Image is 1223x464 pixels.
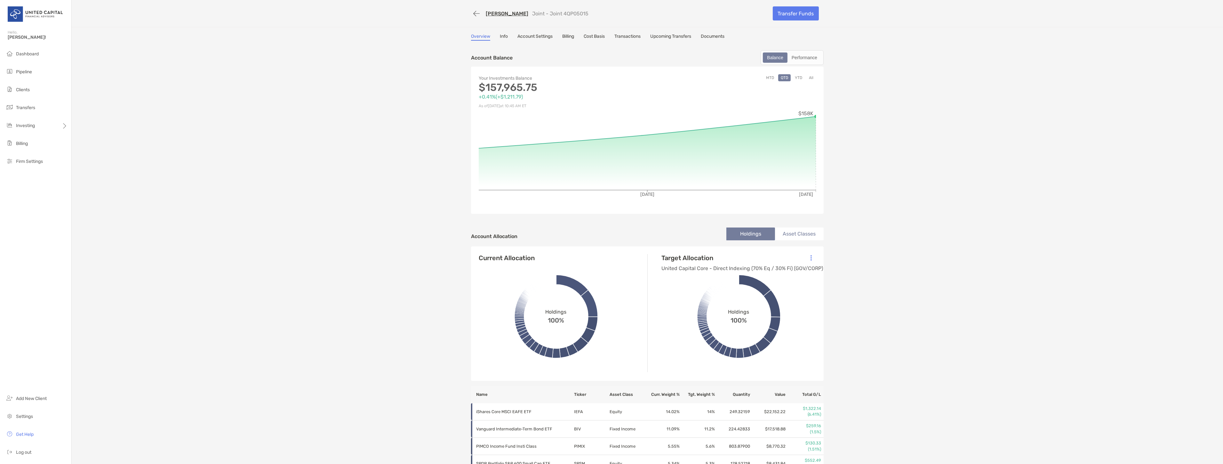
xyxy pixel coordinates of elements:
[788,53,821,62] div: Performance
[715,403,750,420] td: 249.32159
[16,432,34,437] span: Get Help
[6,448,13,456] img: logout icon
[726,228,775,240] li: Holdings
[574,420,609,438] td: BIV
[778,74,791,81] button: QTD
[786,386,824,403] th: Total G/L
[609,403,644,420] td: Equity
[661,264,823,272] p: United Capital Core - Direct Indexing (70% Eq / 30% Fi) (GOV/CORP)
[786,406,821,412] p: $1,322.14
[811,255,812,261] img: Icon List Menu
[16,141,28,146] span: Billing
[479,102,647,110] p: As of [DATE] at 10:45 AM ET
[792,74,805,81] button: YTD
[479,84,647,92] p: $157,965.75
[8,35,68,40] span: [PERSON_NAME]!
[786,458,821,463] p: $552.49
[715,386,750,403] th: Quantity
[715,420,750,438] td: 224.42833
[751,386,786,403] th: Value
[680,386,715,403] th: Tgt. Weight %
[751,420,786,438] td: $17,518.88
[6,157,13,165] img: firm-settings icon
[661,254,823,262] h4: Target Allocation
[6,139,13,147] img: billing icon
[609,420,644,438] td: Fixed Income
[806,74,816,81] button: All
[644,386,680,403] th: Curr. Weight %
[16,450,31,455] span: Log out
[680,438,715,455] td: 5.6 %
[16,159,43,164] span: Firm Settings
[486,11,528,17] a: [PERSON_NAME]
[479,74,647,82] p: Your Investments Balance
[644,438,680,455] td: 5.55 %
[799,192,813,197] tspan: [DATE]
[731,315,747,324] span: 100%
[680,403,715,420] td: 14 %
[471,233,517,239] h4: Account Allocation
[609,438,644,455] td: Fixed Income
[574,438,609,455] td: PIMIX
[6,412,13,420] img: settings icon
[476,408,566,416] p: iShares Core MSCI EAFE ETF
[471,386,574,403] th: Name
[644,420,680,438] td: 11.09 %
[773,6,819,20] a: Transfer Funds
[786,412,821,417] p: (6.41%)
[6,68,13,75] img: pipeline icon
[16,51,39,57] span: Dashboard
[728,309,749,315] span: Holdings
[479,93,647,101] p: +0.41% ( +$1,211.79 )
[650,34,691,41] a: Upcoming Transfers
[517,34,553,41] a: Account Settings
[763,53,787,62] div: Balance
[471,54,513,62] p: Account Balance
[6,85,13,93] img: clients icon
[548,315,564,324] span: 100%
[786,440,821,446] p: $130.33
[798,110,813,116] tspan: $158K
[761,50,824,65] div: segmented control
[562,34,574,41] a: Billing
[476,425,566,433] p: Vanguard Intermediate-Term Bond ETF
[8,3,64,26] img: United Capital Logo
[532,11,588,17] p: Joint - Joint 4QP05015
[786,429,821,435] p: (1.5%)
[701,34,724,41] a: Documents
[763,74,777,81] button: MTD
[16,105,35,110] span: Transfers
[609,386,644,403] th: Asset Class
[751,403,786,420] td: $22,152.22
[574,403,609,420] td: IEFA
[546,309,567,315] span: Holdings
[6,430,13,438] img: get-help icon
[775,228,824,240] li: Asset Classes
[16,69,32,75] span: Pipeline
[574,386,609,403] th: Ticker
[584,34,605,41] a: Cost Basis
[471,34,490,41] a: Overview
[614,34,641,41] a: Transactions
[6,394,13,402] img: add_new_client icon
[6,121,13,129] img: investing icon
[476,442,566,450] p: PIMCO Income Fund Insti Class
[680,420,715,438] td: 11.2 %
[479,254,535,262] h4: Current Allocation
[16,87,30,92] span: Clients
[786,423,821,429] p: $259.16
[500,34,508,41] a: Info
[16,396,47,401] span: Add New Client
[6,103,13,111] img: transfers icon
[16,414,33,419] span: Settings
[640,192,654,197] tspan: [DATE]
[16,123,35,128] span: Investing
[786,446,821,452] p: (1.51%)
[751,438,786,455] td: $8,770.32
[644,403,680,420] td: 14.02 %
[715,438,750,455] td: 803.87900
[6,50,13,57] img: dashboard icon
